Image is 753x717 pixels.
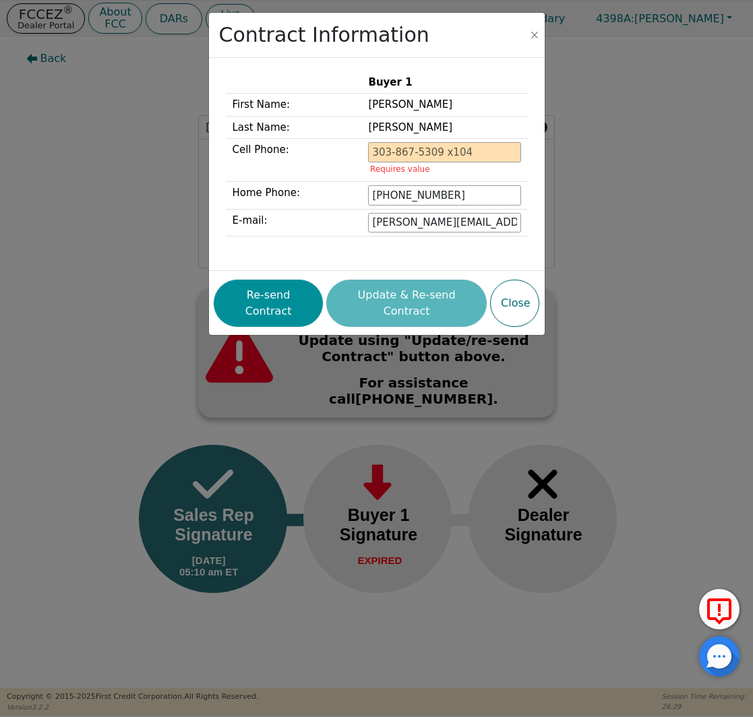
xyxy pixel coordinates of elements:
[699,589,740,629] button: Report Error to FCC
[226,94,362,117] td: First Name:
[214,280,323,327] button: Re-send Contract
[361,116,527,139] td: [PERSON_NAME]
[370,166,519,173] p: Requires value
[226,209,362,237] td: E-mail:
[361,71,527,94] th: Buyer 1
[226,182,362,210] td: Home Phone:
[226,139,362,182] td: Cell Phone:
[226,116,362,139] td: Last Name:
[361,94,527,117] td: [PERSON_NAME]
[528,28,541,42] button: Close
[219,23,429,47] h2: Contract Information
[368,185,520,206] input: 303-867-5309 x104
[368,142,520,162] input: 303-867-5309 x104
[490,280,539,327] button: Close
